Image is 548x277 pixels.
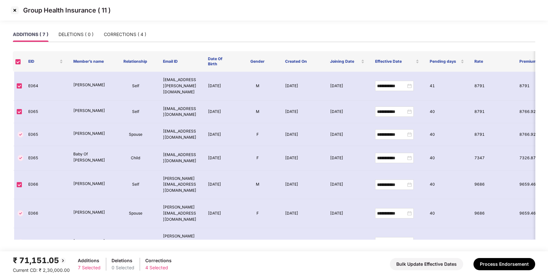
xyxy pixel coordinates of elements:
td: F [235,123,280,146]
p: Group Health Insurance ( 11 ) [23,6,111,14]
td: [EMAIL_ADDRESS][DOMAIN_NAME] [158,146,203,171]
div: 4 Selected [145,264,172,271]
td: E065 [23,146,68,171]
td: [DATE] [203,72,235,101]
td: 7347 [469,146,514,171]
span: EID [28,59,58,64]
td: E066 [23,199,68,228]
td: E066 [23,228,68,257]
div: 0 Selected [112,264,134,271]
td: 8791 [469,101,514,124]
span: Joining Date [330,59,360,64]
td: 40 [425,199,470,228]
td: M [235,228,280,257]
p: Baby Of [PERSON_NAME] [73,151,108,163]
th: Effective Date [370,51,424,72]
td: Spouse [113,123,158,146]
td: [DATE] [280,146,325,171]
td: 8791 [469,72,514,101]
td: 9686 [469,171,514,199]
td: [DATE] [203,101,235,124]
span: Current CD: ₹ 2,30,000.00 [13,267,70,273]
th: Created On [280,51,325,72]
td: [DATE] [325,199,370,228]
p: [PERSON_NAME] [73,131,108,137]
td: 9686 [469,199,514,228]
td: E064 [23,72,68,101]
td: [DATE] [203,228,235,257]
td: [EMAIL_ADDRESS][PERSON_NAME][DOMAIN_NAME] [158,72,203,101]
th: Email ID [158,51,203,72]
th: Date Of Birth [203,51,235,72]
td: Self [113,171,158,199]
td: 7347 [469,228,514,257]
td: Self [113,101,158,124]
td: [DATE] [280,101,325,124]
td: [DATE] [325,228,370,257]
td: [EMAIL_ADDRESS][DOMAIN_NAME] [158,101,203,124]
td: [DATE] [203,199,235,228]
div: Deletions [112,257,134,264]
td: [DATE] [203,123,235,146]
button: Process Endorsement [473,258,535,270]
td: [PERSON_NAME][EMAIL_ADDRESS][DOMAIN_NAME] [158,199,203,228]
td: M [235,101,280,124]
td: [DATE] [325,171,370,199]
th: Rate [469,51,514,72]
div: DELETIONS ( 0 ) [58,31,94,38]
td: 40 [425,101,470,124]
img: svg+xml;base64,PHN2ZyBpZD0iVGljay0zMngzMiIgeG1sbnM9Imh0dHA6Ly93d3cudzMub3JnLzIwMDAvc3ZnIiB3aWR0aD... [17,209,24,217]
th: Member’s name [68,51,113,72]
p: [PERSON_NAME] [73,238,108,245]
p: [PERSON_NAME] [73,181,108,187]
td: [DATE] [325,101,370,124]
div: 7 Selected [78,264,101,271]
td: Spouse [113,199,158,228]
td: E065 [23,123,68,146]
td: [DATE] [203,146,235,171]
div: ₹ 71,151.05 [13,254,70,267]
td: 41 [425,72,470,101]
th: EID [23,51,68,72]
td: Self [113,72,158,101]
td: 40 [425,228,470,257]
p: [PERSON_NAME] [73,209,108,216]
td: [DATE] [203,171,235,199]
td: [PERSON_NAME][EMAIL_ADDRESS][DOMAIN_NAME] [158,228,203,257]
span: Effective Date [375,59,414,64]
img: svg+xml;base64,PHN2ZyBpZD0iQ3Jvc3MtMzJ4MzIiIHhtbG5zPSJodHRwOi8vd3d3LnczLm9yZy8yMDAwL3N2ZyIgd2lkdG... [10,5,20,15]
td: Child [113,228,158,257]
td: E065 [23,101,68,124]
th: Relationship [113,51,158,72]
td: [DATE] [280,123,325,146]
img: svg+xml;base64,PHN2ZyBpZD0iQmFjay0yMHgyMCIgeG1sbnM9Imh0dHA6Ly93d3cudzMub3JnLzIwMDAvc3ZnIiB3aWR0aD... [59,257,67,264]
p: [PERSON_NAME] [73,82,108,88]
td: F [235,146,280,171]
div: Additions [78,257,101,264]
p: [PERSON_NAME] [73,108,108,114]
span: Pending days [429,59,459,64]
th: Gender [235,51,280,72]
td: [DATE] [280,199,325,228]
th: Pending days [424,51,469,72]
img: svg+xml;base64,PHN2ZyBpZD0iVGljay0zMngzMiIgeG1sbnM9Imh0dHA6Ly93d3cudzMub3JnLzIwMDAvc3ZnIiB3aWR0aD... [17,131,24,138]
div: Corrections [145,257,172,264]
th: Joining Date [325,51,370,72]
img: svg+xml;base64,PHN2ZyBpZD0iVGljay0zMngzMiIgeG1sbnM9Imh0dHA6Ly93d3cudzMub3JnLzIwMDAvc3ZnIiB3aWR0aD... [17,238,24,246]
td: [DATE] [280,72,325,101]
td: Child [113,146,158,171]
td: M [235,171,280,199]
td: [DATE] [325,72,370,101]
td: F [235,199,280,228]
td: [DATE] [325,146,370,171]
button: Bulk Update Effective Dates [390,258,463,270]
td: [PERSON_NAME][EMAIL_ADDRESS][DOMAIN_NAME] [158,171,203,199]
img: svg+xml;base64,PHN2ZyBpZD0iVGljay0zMngzMiIgeG1sbnM9Imh0dHA6Ly93d3cudzMub3JnLzIwMDAvc3ZnIiB3aWR0aD... [17,154,24,162]
td: M [235,72,280,101]
div: CORRECTIONS ( 4 ) [104,31,146,38]
td: [DATE] [280,228,325,257]
div: ADDITIONS ( 7 ) [13,31,48,38]
td: [DATE] [280,171,325,199]
td: 40 [425,123,470,146]
td: E066 [23,171,68,199]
